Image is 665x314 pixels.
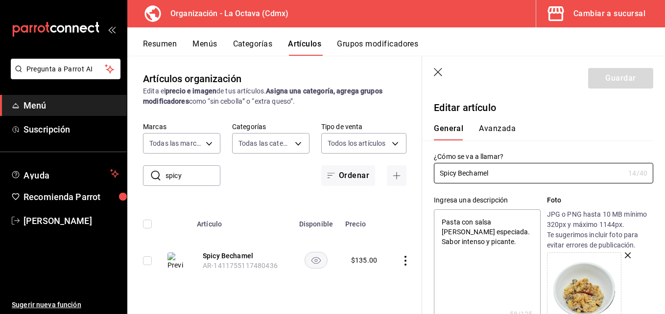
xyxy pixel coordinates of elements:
th: Artículo [191,205,293,237]
p: Foto [547,195,653,205]
h3: Organización - La Octava (Cdmx) [163,8,288,20]
input: Buscar artículo [166,166,220,185]
img: Preview [167,252,183,270]
label: ¿Cómo se va a llamar? [434,153,653,160]
button: Avanzada [479,124,516,140]
span: Suscripción [24,123,119,136]
button: actions [401,256,410,266]
div: navigation tabs [434,124,641,140]
div: $ 135.00 [351,255,377,265]
span: Pregunta a Parrot AI [26,64,105,74]
button: open_drawer_menu [108,25,116,33]
th: Disponible [293,205,339,237]
button: edit-product-location [203,251,281,261]
p: Editar artículo [434,100,653,115]
span: Todas las categorías, Sin categoría [238,138,291,148]
button: Menús [192,39,217,56]
div: Artículos organización [143,71,241,86]
span: Todos los artículos [328,138,386,148]
label: Tipo de venta [321,123,406,130]
span: Menú [24,99,119,112]
div: Cambiar a sucursal [573,7,645,21]
button: availability-product [305,252,328,269]
span: [PERSON_NAME] [24,214,119,227]
button: Pregunta a Parrot AI [11,59,120,79]
button: Grupos modificadores [337,39,418,56]
th: Precio [339,205,389,237]
div: navigation tabs [143,39,665,56]
span: Todas las marcas, Sin marca [149,138,202,148]
button: General [434,124,463,140]
span: Recomienda Parrot [24,190,119,203]
button: Resumen [143,39,177,56]
div: Edita el de tus artículos. como “sin cebolla” o “extra queso”. [143,86,406,107]
label: Categorías [232,123,309,130]
span: Ayuda [24,168,106,179]
div: Ingresa una descripción [434,195,540,205]
a: Pregunta a Parrot AI [7,71,120,81]
div: 14 /40 [628,168,647,178]
span: Sugerir nueva función [12,300,119,310]
p: JPG o PNG hasta 10 MB mínimo 320px y máximo 1144px. Te sugerimos incluir foto para evitar errores... [547,209,653,250]
button: Ordenar [321,165,375,186]
button: Artículos [288,39,321,56]
span: AR-1411755117480436 [203,262,278,269]
button: Categorías [233,39,273,56]
strong: precio e imagen [166,87,216,95]
strong: Asigna una categoría, agrega grupos modificadores [143,87,382,105]
label: Marcas [143,123,220,130]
